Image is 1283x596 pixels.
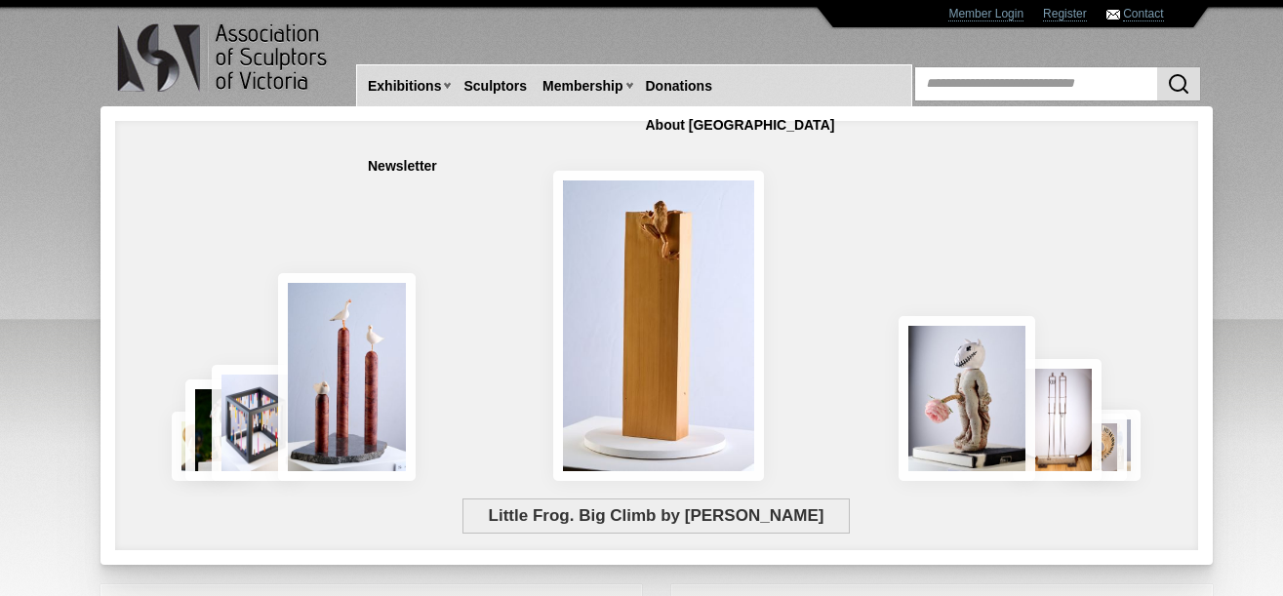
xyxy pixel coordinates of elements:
a: Contact [1123,7,1163,21]
img: Let There Be Light [899,316,1036,481]
a: Sculptors [456,68,535,104]
img: Little Frog. Big Climb [553,171,764,481]
img: logo.png [116,20,331,97]
span: Little Frog. Big Climb by [PERSON_NAME] [462,498,850,534]
a: Newsletter [360,148,445,184]
img: Search [1167,72,1190,96]
a: Donations [638,68,720,104]
img: Contact ASV [1106,10,1120,20]
img: Swingers [1013,359,1102,481]
img: Rising Tides [278,273,417,481]
img: Waiting together for the Home coming [1090,410,1141,481]
a: Membership [535,68,630,104]
a: About [GEOGRAPHIC_DATA] [638,107,843,143]
a: Exhibitions [360,68,449,104]
a: Member Login [948,7,1023,21]
a: Register [1043,7,1087,21]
